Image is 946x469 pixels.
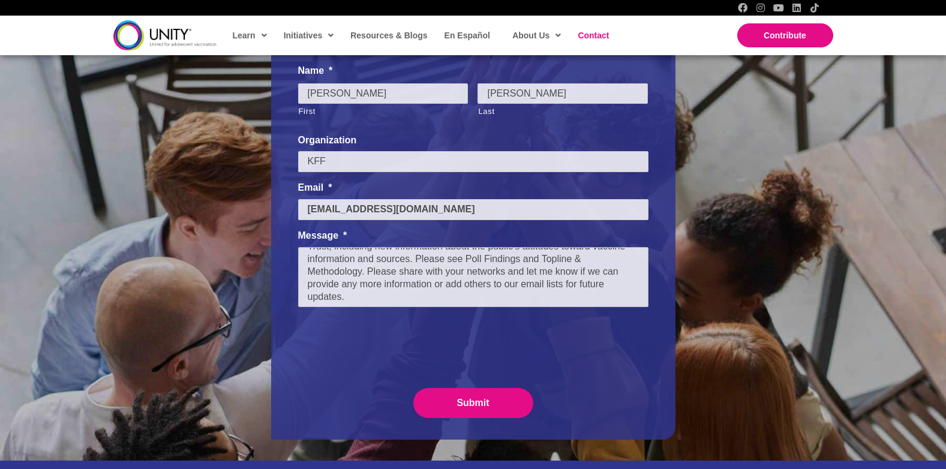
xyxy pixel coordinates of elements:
[298,322,480,369] iframe: reCAPTCHA
[738,3,747,13] a: Facebook
[445,31,490,40] span: En Español
[810,3,819,13] a: TikTok
[737,23,833,47] a: Contribute
[298,134,648,147] label: Organization
[344,22,432,49] a: Resources & Blogs
[512,26,561,44] span: About Us
[350,31,427,40] span: Resources & Blogs
[413,388,533,418] input: Submit
[284,26,334,44] span: Initiatives
[774,3,783,13] a: YouTube
[113,20,217,50] img: unity-logo-dark
[298,230,648,242] label: Message
[506,22,566,49] a: About Us
[764,31,806,40] span: Contribute
[478,104,648,119] label: Last
[792,3,801,13] a: LinkedIn
[572,22,614,49] a: Contact
[299,104,469,119] label: First
[756,3,765,13] a: Instagram
[578,31,609,40] span: Contact
[298,182,648,194] label: Email
[233,26,267,44] span: Learn
[439,22,495,49] a: En Español
[298,65,648,77] label: Name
